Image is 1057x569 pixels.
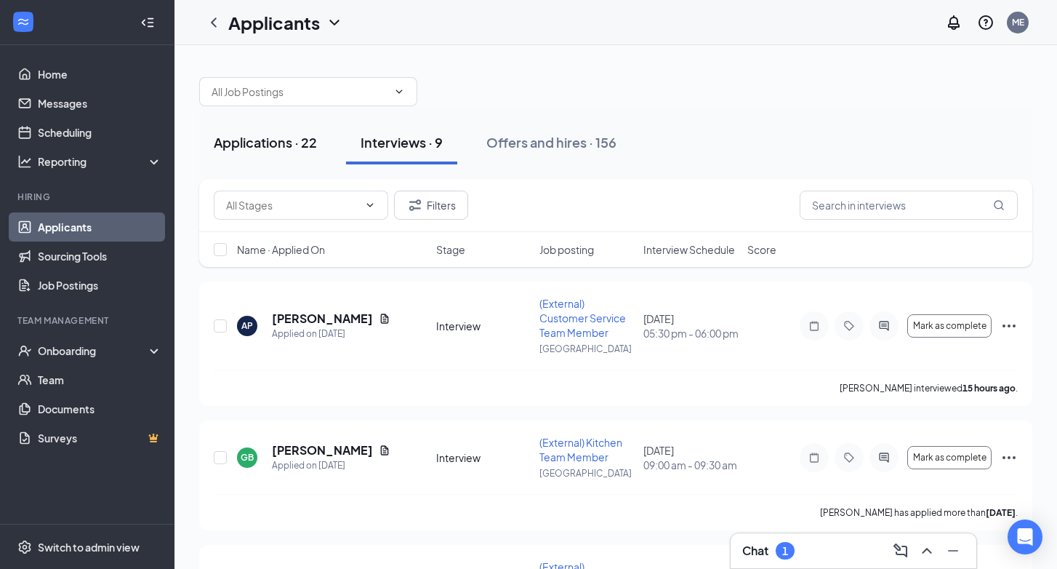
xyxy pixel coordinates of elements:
[539,242,594,257] span: Job posting
[237,242,325,257] span: Name · Applied On
[38,540,140,554] div: Switch to admin view
[38,423,162,453] a: SurveysCrown
[394,191,468,220] button: Filter Filters
[393,86,405,98] svg: ChevronDown
[38,89,162,118] a: Messages
[1012,16,1024,28] div: ME
[486,133,616,151] div: Offers and hires · 156
[539,297,626,339] span: (External) Customer Service Team Member
[875,452,893,463] svg: ActiveChat
[17,343,32,358] svg: UserCheck
[38,212,162,242] a: Applicants
[913,453,986,463] span: Mark as complete
[226,197,358,213] input: All Stages
[539,467,635,480] p: [GEOGRAPHIC_DATA]
[38,154,163,169] div: Reporting
[38,60,162,89] a: Home
[913,321,986,331] span: Mark as complete
[436,450,531,465] div: Interview
[539,436,622,463] span: (External) Kitchen Team Member
[326,14,343,31] svg: ChevronDown
[379,313,390,325] svg: Document
[436,319,531,333] div: Interview
[962,383,1016,394] b: 15 hours ago
[643,458,739,472] span: 09:00 am - 09:30 am
[272,458,390,473] div: Applied on [DATE]
[915,539,939,562] button: ChevronUp
[986,507,1016,518] b: [DATE]
[643,311,739,341] div: [DATE]
[38,271,162,300] a: Job Postings
[17,540,32,554] svg: Settings
[840,452,858,463] svg: Tag
[272,442,373,458] h5: [PERSON_NAME]
[889,539,912,562] button: ComposeMessage
[38,343,150,358] div: Onboarding
[17,191,159,203] div: Hiring
[241,319,253,332] div: AP
[742,543,768,559] h3: Chat
[918,542,936,560] svg: ChevronUp
[875,320,893,332] svg: ActiveChat
[214,133,317,151] div: Applications · 22
[977,14,994,31] svg: QuestionInfo
[364,199,376,211] svg: ChevronDown
[643,326,739,341] span: 05:30 pm - 06:00 pm
[643,242,735,257] span: Interview Schedule
[379,445,390,456] svg: Document
[205,14,222,31] svg: ChevronLeft
[17,154,32,169] svg: Analysis
[272,311,373,327] h5: [PERSON_NAME]
[782,545,788,557] div: 1
[1008,520,1042,554] div: Open Intercom Messenger
[361,133,443,151] div: Interviews · 9
[1000,317,1018,335] svg: Ellipses
[140,15,155,30] svg: Collapse
[945,14,962,31] svg: Notifications
[805,452,823,463] svg: Note
[892,542,909,560] svg: ComposeMessage
[643,443,739,472] div: [DATE]
[820,506,1018,519] p: [PERSON_NAME] has applied more than .
[436,242,465,257] span: Stage
[212,84,387,100] input: All Job Postings
[38,118,162,147] a: Scheduling
[1000,449,1018,466] svg: Ellipses
[944,542,962,560] svg: Minimize
[272,327,390,341] div: Applied on [DATE]
[993,199,1005,211] svg: MagnifyingGlass
[16,15,31,29] svg: WorkstreamLogo
[800,191,1018,220] input: Search in interviews
[907,314,992,338] button: Mark as complete
[38,365,162,394] a: Team
[840,382,1018,394] p: [PERSON_NAME] interviewed .
[805,320,823,332] svg: Note
[241,451,254,463] div: GB
[539,343,635,355] p: [GEOGRAPHIC_DATA]
[38,242,162,271] a: Sourcing Tools
[840,320,858,332] svg: Tag
[17,314,159,327] div: Team Management
[747,242,776,257] span: Score
[38,394,162,423] a: Documents
[228,10,320,35] h1: Applicants
[907,446,992,469] button: Mark as complete
[941,539,965,562] button: Minimize
[406,196,424,214] svg: Filter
